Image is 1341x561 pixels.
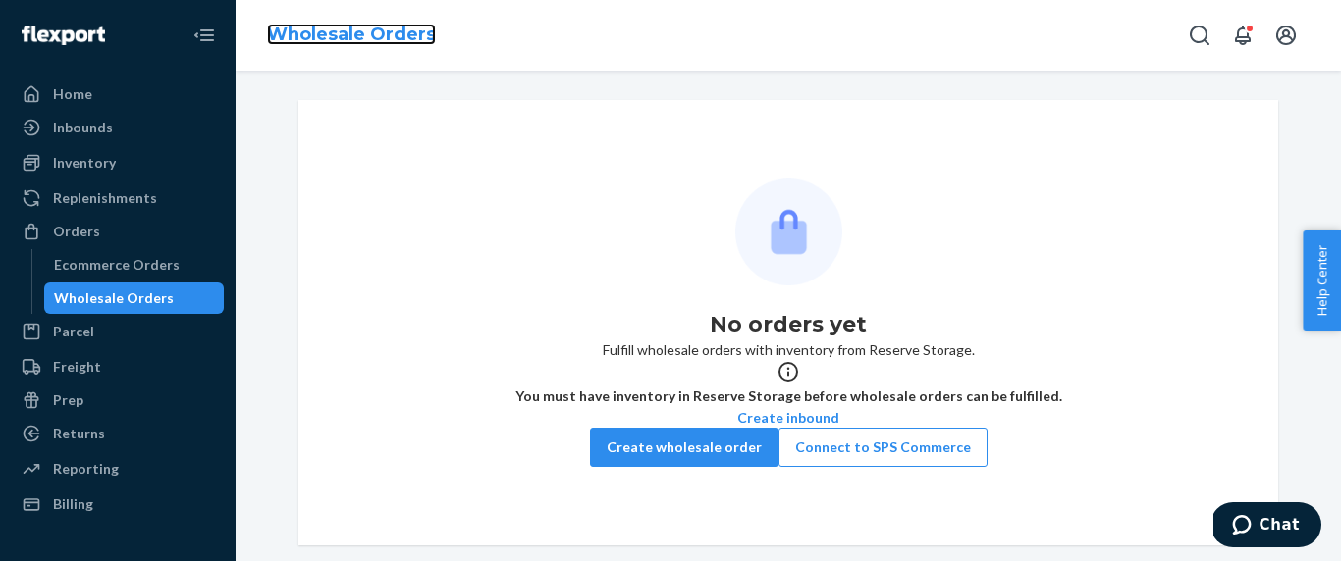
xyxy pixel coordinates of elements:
a: Parcel [12,316,224,347]
a: Inbounds [12,112,224,143]
div: Inventory [53,153,116,173]
img: Empty list [735,178,842,285]
div: You must have inventory in Reserve Storage before wholesale orders can be fulfilled. [515,384,1062,408]
button: Connect to SPS Commerce [778,428,988,467]
button: Open Search Box [1180,16,1219,55]
div: Orders [53,222,100,241]
h1: No orders yet [710,309,867,340]
a: Ecommerce Orders [44,249,225,280]
div: Billing [53,494,93,514]
a: Freight [12,351,224,382]
a: Billing [12,488,224,520]
div: Wholesale Orders [54,288,174,308]
button: Open account menu [1266,16,1306,55]
a: Create wholesale order [590,438,778,455]
div: Prep [53,390,83,410]
a: Prep [12,384,224,416]
a: Reporting [12,453,224,484]
ol: breadcrumbs [251,7,452,64]
div: Ecommerce Orders [54,255,180,275]
div: Fulfill wholesale orders with inventory from Reserve Storage. [314,178,1262,467]
div: Home [53,84,92,104]
img: Flexport logo [22,25,105,45]
div: Freight [53,357,101,377]
div: Reporting [53,459,119,479]
button: Open notifications [1223,16,1262,55]
a: Connect to SPS Commerce [778,438,988,455]
button: Create wholesale order [590,428,778,467]
div: Parcel [53,322,94,341]
a: Wholesale Orders [267,24,436,45]
a: Wholesale Orders [44,282,225,314]
a: Returns [12,418,224,449]
a: Home [12,78,224,110]
a: Replenishments [12,182,224,214]
div: Returns [53,424,105,443]
a: Inventory [12,147,224,178]
button: Create inbound [737,408,839,428]
a: Orders [12,216,224,247]
button: Help Center [1303,230,1341,331]
iframe: Opens a widget where you can chat to one of our agents [1213,502,1321,551]
button: Close Navigation [185,16,224,55]
div: Inbounds [53,118,113,137]
div: Replenishments [53,188,157,208]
